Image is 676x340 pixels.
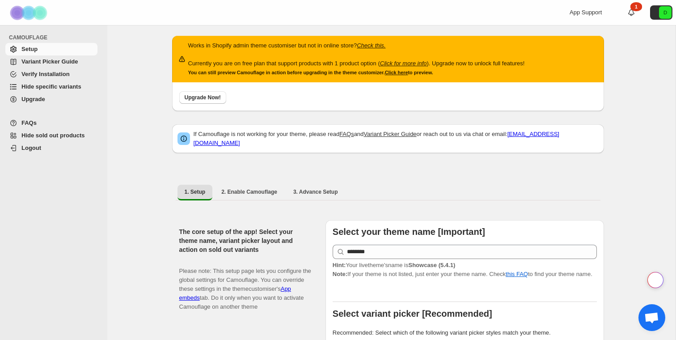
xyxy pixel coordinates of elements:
[638,304,665,331] div: Open chat
[506,271,528,277] a: this FAQ
[188,41,525,50] p: Works in Shopify admin theme customiser but not in online store?
[5,129,97,142] a: Hide sold out products
[5,55,97,68] a: Variant Picker Guide
[21,71,70,77] span: Verify Installation
[21,96,45,102] span: Upgrade
[663,10,667,15] text: D
[570,9,602,16] span: App Support
[339,131,354,137] a: FAQs
[357,42,385,49] a: Check this.
[179,227,311,254] h2: The core setup of the app! Select your theme name, variant picker layout and action on sold out v...
[5,68,97,81] a: Verify Installation
[659,6,672,19] span: Avatar with initials D
[179,91,226,104] button: Upgrade Now!
[333,262,455,268] span: Your live theme's name is
[5,117,97,129] a: FAQs
[333,261,597,279] p: If your theme is not listed, just enter your theme name. Check to find your theme name.
[385,70,408,75] a: Click here
[9,34,101,41] span: CAMOUFLAGE
[5,81,97,93] a: Hide specific variants
[188,70,433,75] small: You can still preview Camouflage in action before upgrading in the theme customizer. to preview.
[185,188,206,195] span: 1. Setup
[194,130,599,148] p: If Camouflage is not working for your theme, please read and or reach out to us via chat or email:
[408,262,455,268] strong: Showcase (5.4.1)
[333,227,485,237] b: Select your theme name [Important]
[380,60,427,67] a: Click for more info
[21,46,38,52] span: Setup
[21,119,37,126] span: FAQs
[333,262,346,268] strong: Hint:
[21,132,85,139] span: Hide sold out products
[185,94,221,101] span: Upgrade Now!
[188,59,525,68] p: Currently you are on free plan that support products with 1 product option ( ). Upgrade now to un...
[5,142,97,154] a: Logout
[5,93,97,106] a: Upgrade
[630,2,642,11] div: 1
[21,144,41,151] span: Logout
[293,188,338,195] span: 3. Advance Setup
[650,5,672,20] button: Avatar with initials D
[363,131,416,137] a: Variant Picker Guide
[333,309,492,319] b: Select variant picker [Recommended]
[333,328,597,337] p: Recommended: Select which of the following variant picker styles match your theme.
[627,8,636,17] a: 1
[221,188,277,195] span: 2. Enable Camouflage
[21,83,81,90] span: Hide specific variants
[21,58,78,65] span: Variant Picker Guide
[179,258,311,311] p: Please note: This setup page lets you configure the global settings for Camouflage. You can overr...
[7,0,52,25] img: Camouflage
[5,43,97,55] a: Setup
[333,271,347,277] strong: Note:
